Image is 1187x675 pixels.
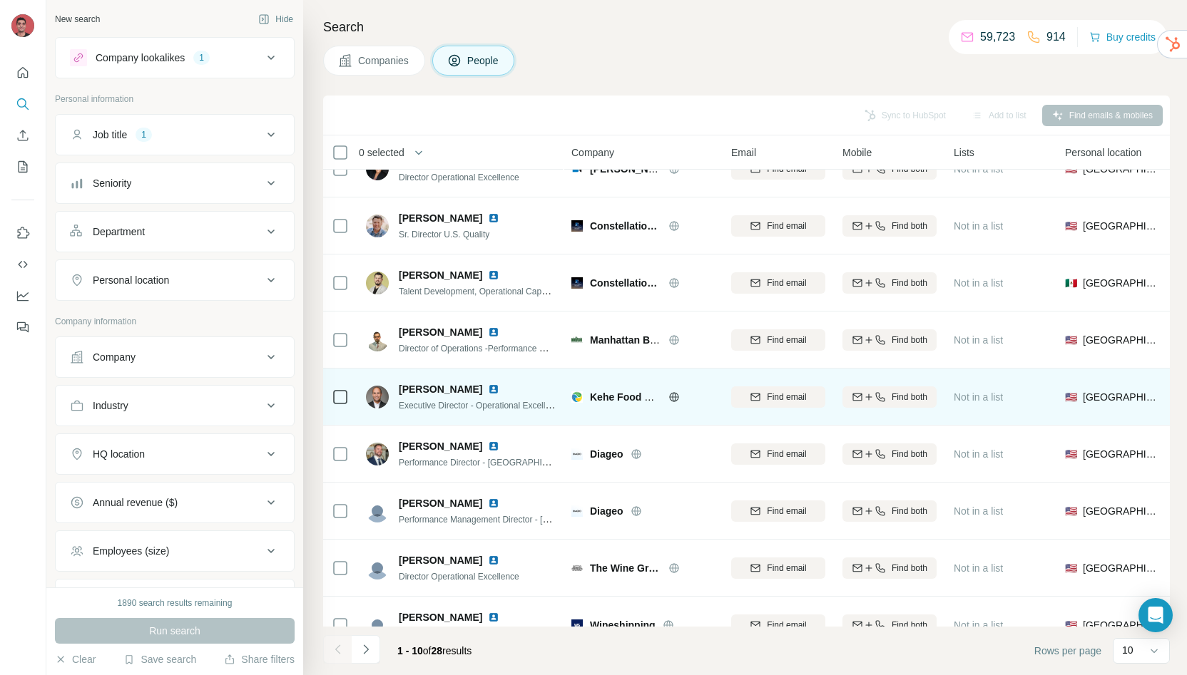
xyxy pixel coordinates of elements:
div: Company lookalikes [96,51,185,65]
div: 1 [136,128,152,141]
span: [GEOGRAPHIC_DATA] [1083,390,1159,404]
img: Logo of Constellation Brands [571,220,583,232]
span: [PERSON_NAME] [399,325,482,339]
img: Logo of Kehe Food Distributors [571,391,583,403]
button: Find email [731,329,825,351]
button: Employees (size) [56,534,294,568]
button: Find email [731,215,825,237]
img: Logo of The Wine Group [571,562,583,574]
img: LinkedIn logo [488,212,499,224]
div: 1890 search results remaining [118,597,233,609]
img: LinkedIn logo [488,383,499,395]
img: Avatar [366,386,389,408]
button: HQ location [56,437,294,471]
button: My lists [11,154,34,180]
span: [PERSON_NAME] [399,439,482,453]
span: Executive Director - Operational Excellence [399,399,564,411]
button: Seniority [56,166,294,200]
span: Find email [767,505,806,517]
button: Find email [731,272,825,294]
button: Technologies [56,582,294,617]
button: Search [11,91,34,117]
span: Constellation Brands [590,276,661,290]
span: Find both [892,277,927,289]
button: Quick start [11,60,34,86]
button: Use Surfe on LinkedIn [11,220,34,246]
span: [GEOGRAPHIC_DATA] [1083,561,1159,575]
span: [GEOGRAPHIC_DATA] [1083,618,1159,632]
p: 10 [1122,643,1133,657]
span: Not in a list [954,277,1003,289]
p: Personal information [55,93,295,105]
span: Find email [767,619,806,632]
div: Industry [93,398,128,413]
button: Dashboard [11,283,34,309]
img: LinkedIn logo [488,326,499,338]
img: Avatar [366,272,389,294]
span: Performance Director - [GEOGRAPHIC_DATA] [399,456,577,468]
span: Find email [767,277,806,289]
button: Company [56,340,294,374]
span: 🇺🇸 [1065,504,1077,518]
button: Find both [842,443,937,465]
img: Logo of Manhattan Beer Distributors [571,334,583,346]
img: LinkedIn logo [488,612,499,623]
div: Employees (size) [93,544,169,558]
span: Director of Operations -Performance Management [399,342,589,354]
span: Companies [358,53,410,68]
span: [PERSON_NAME] [399,211,482,225]
span: Director Operational Excellence [399,172,519,182]
span: [PERSON_NAME] [399,268,482,282]
img: Avatar [366,215,389,237]
span: 1 - 10 [397,645,423,656]
span: 🇺🇸 [1065,447,1077,461]
img: LinkedIn logo [488,269,499,281]
span: Manhattan Beer Distributors [590,334,724,346]
div: Company [93,350,136,364]
button: Find email [731,443,825,465]
button: Hide [248,9,303,30]
button: Find email [731,386,825,408]
button: Find both [842,500,937,522]
span: [GEOGRAPHIC_DATA] [1083,276,1159,290]
img: Logo of Constellation Brands [571,277,583,289]
p: Company information [55,315,295,328]
img: LinkedIn logo [488,498,499,509]
span: Diageo [590,447,623,461]
span: Lists [954,145,974,160]
img: Logo of Diageo [571,448,583,460]
span: [PERSON_NAME] [399,382,482,396]
img: Avatar [366,557,389,579]
span: Find both [892,448,927,460]
button: Find email [731,614,825,636]
div: 1 [193,51,210,64]
span: Personal location [1065,145,1141,160]
span: [PERSON_NAME] [399,496,482,510]
div: Seniority [93,176,131,190]
span: Not in a list [954,163,1003,175]
button: Clear [55,652,96,666]
div: New search [55,13,100,26]
button: Find both [842,614,937,636]
div: Open Intercom Messenger [1138,598,1173,632]
p: 914 [1046,29,1066,46]
button: Use Surfe API [11,252,34,277]
button: Find email [731,500,825,522]
span: [GEOGRAPHIC_DATA] [1083,504,1159,518]
button: Navigate to next page [352,635,380,664]
span: Company [571,145,614,160]
span: Performance Management Director - [GEOGRAPHIC_DATA], [GEOGRAPHIC_DATA] & [GEOGRAPHIC_DATA] [399,513,822,525]
div: Department [93,225,145,239]
span: Not in a list [954,505,1003,517]
span: People [467,53,500,68]
span: [GEOGRAPHIC_DATA] [1083,333,1159,347]
span: Find both [892,562,927,574]
img: Avatar [366,329,389,351]
div: HQ location [93,447,145,461]
div: Job title [93,128,127,142]
img: LinkedIn logo [488,555,499,566]
div: Annual revenue ($) [93,495,178,510]
button: Enrich CSV [11,123,34,148]
span: Not in a list [954,562,1003,574]
span: Find both [892,391,927,403]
